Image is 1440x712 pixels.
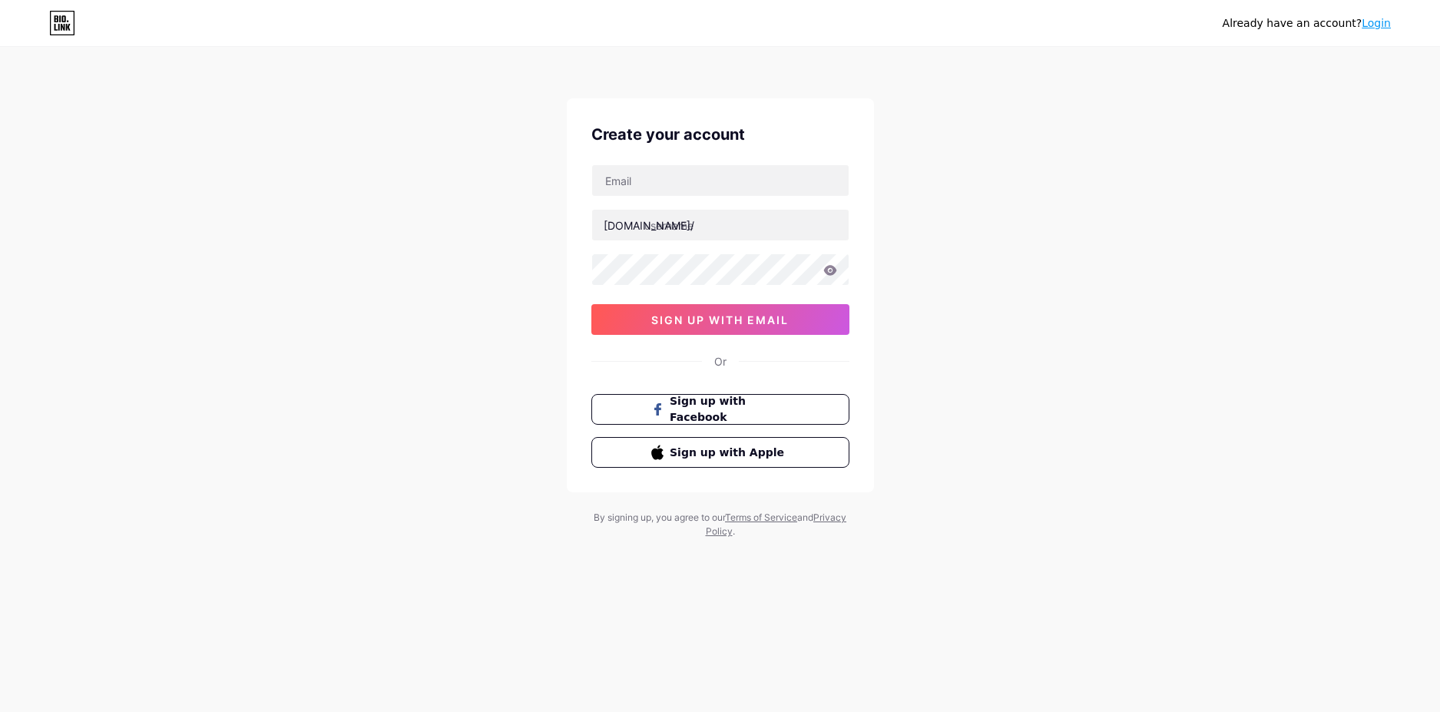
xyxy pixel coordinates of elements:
div: Or [714,353,727,369]
span: Sign up with Facebook [670,393,789,426]
div: By signing up, you agree to our and . [590,511,851,538]
button: Sign up with Facebook [591,394,849,425]
span: Sign up with Apple [670,445,789,461]
input: username [592,210,849,240]
div: Create your account [591,123,849,146]
div: Already have an account? [1223,15,1391,31]
button: Sign up with Apple [591,437,849,468]
a: Login [1362,17,1391,29]
button: sign up with email [591,304,849,335]
span: sign up with email [651,313,789,326]
a: Terms of Service [725,512,797,523]
div: [DOMAIN_NAME]/ [604,217,694,233]
input: Email [592,165,849,196]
